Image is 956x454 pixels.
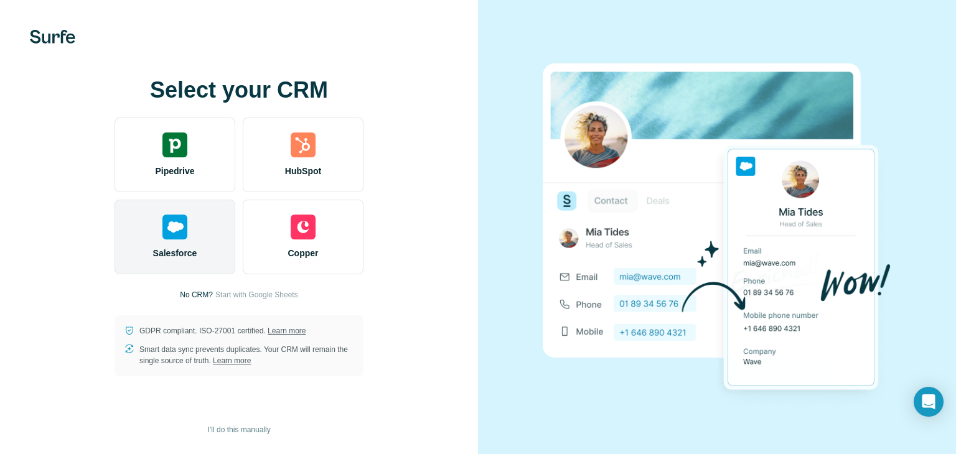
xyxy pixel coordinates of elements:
p: GDPR compliant. ISO-27001 certified. [139,325,306,336]
img: salesforce's logo [162,215,187,239]
p: No CRM? [180,289,213,300]
img: SALESFORCE image [543,42,891,412]
img: pipedrive's logo [162,132,187,157]
img: hubspot's logo [291,132,316,157]
a: Learn more [268,327,306,335]
span: Salesforce [153,247,197,259]
button: Start with Google Sheets [215,289,298,300]
img: copper's logo [291,215,316,239]
div: Open Intercom Messenger [914,387,944,417]
h1: Select your CRM [115,78,363,103]
span: Copper [288,247,319,259]
img: Surfe's logo [30,30,75,44]
span: I’ll do this manually [207,424,270,435]
span: Pipedrive [155,165,194,177]
button: I’ll do this manually [199,420,279,439]
a: Learn more [213,356,251,365]
p: Smart data sync prevents duplicates. Your CRM will remain the single source of truth. [139,344,354,366]
span: HubSpot [285,165,321,177]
